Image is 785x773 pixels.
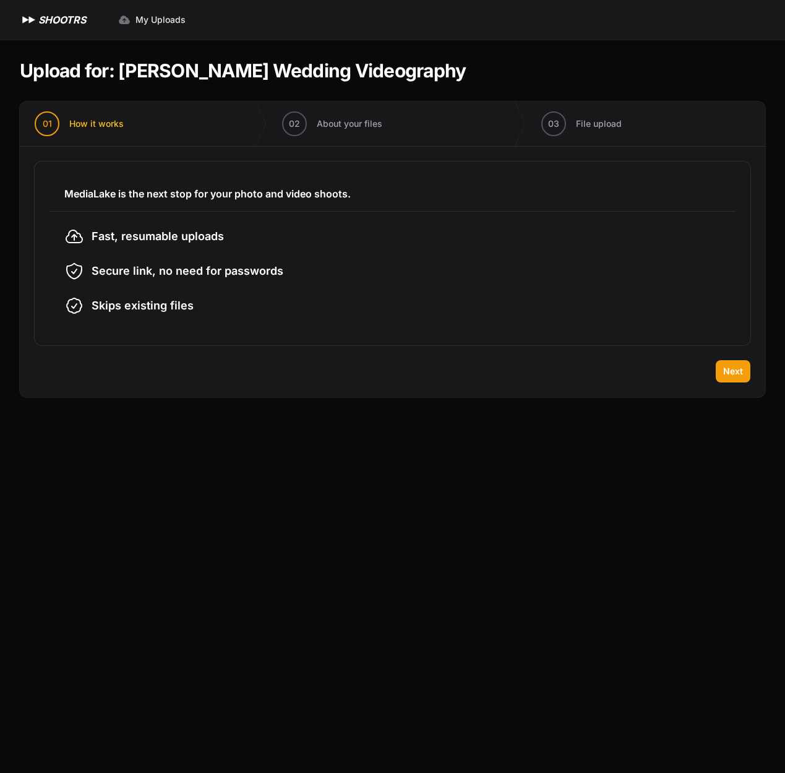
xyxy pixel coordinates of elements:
[64,186,721,201] h3: MediaLake is the next stop for your photo and video shoots.
[317,118,382,130] span: About your files
[92,297,194,314] span: Skips existing files
[20,101,139,146] button: 01 How it works
[20,12,86,27] a: SHOOTRS SHOOTRS
[111,9,193,31] a: My Uploads
[526,101,637,146] button: 03 File upload
[548,118,559,130] span: 03
[576,118,622,130] span: File upload
[135,14,186,26] span: My Uploads
[289,118,300,130] span: 02
[20,59,466,82] h1: Upload for: [PERSON_NAME] Wedding Videography
[92,228,224,245] span: Fast, resumable uploads
[43,118,52,130] span: 01
[20,12,38,27] img: SHOOTRS
[723,365,743,378] span: Next
[267,101,397,146] button: 02 About your files
[716,360,750,382] button: Next
[38,12,86,27] h1: SHOOTRS
[69,118,124,130] span: How it works
[92,262,283,280] span: Secure link, no need for passwords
